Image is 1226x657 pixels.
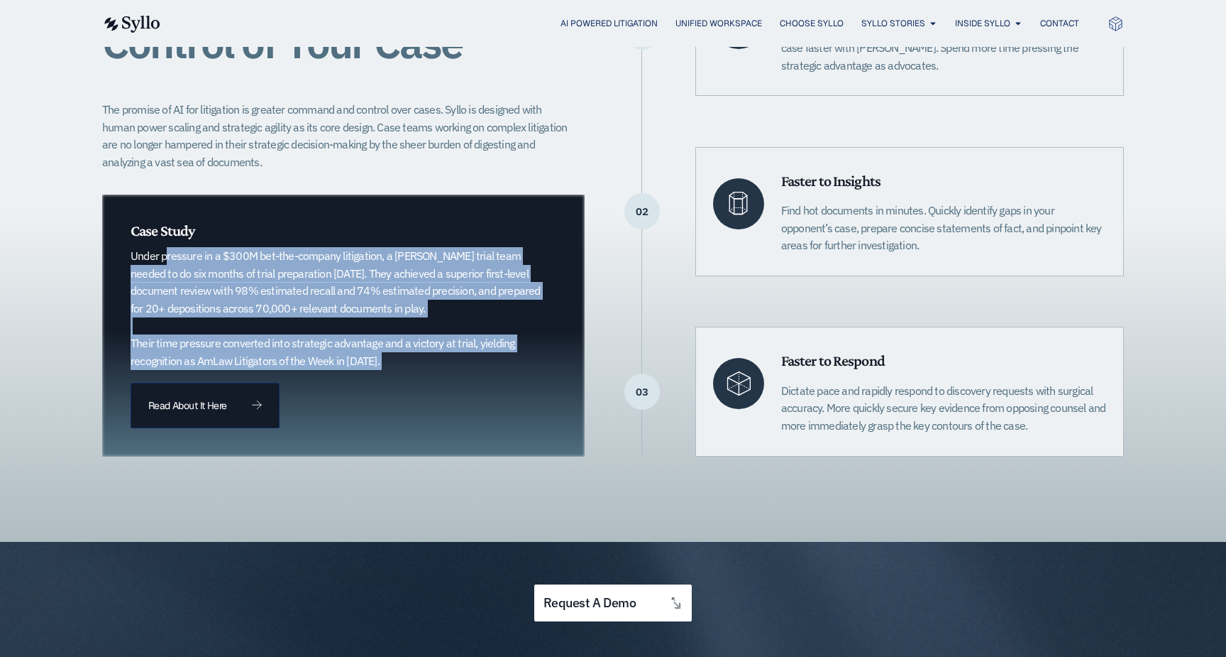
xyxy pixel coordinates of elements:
[781,21,1106,74] p: Organize, investigate, command the facts, and take control of your case faster with [PERSON_NAME]...
[624,211,660,212] p: 02
[781,172,880,190] span: Faster to Insights
[560,17,658,30] a: AI Powered Litigation
[1040,17,1079,30] a: Contact
[131,222,194,239] span: Case Study
[624,391,660,393] p: 03
[189,17,1079,31] nav: Menu
[131,383,280,428] a: Read About It Here
[102,101,576,171] p: The promise of AI for litigation is greater command and control over cases. Syllo is designed wit...
[781,352,885,369] span: Faster to Respond
[148,401,226,411] span: Read About It Here
[189,17,1079,31] div: Menu Toggle
[781,382,1106,435] p: Dictate pace and rapidly respond to discovery requests with surgical accuracy. More quickly secur...
[861,17,925,30] a: Syllo Stories
[955,17,1010,30] a: Inside Syllo
[780,17,844,30] a: Choose Syllo
[781,202,1106,254] p: Find hot documents in minutes. Quickly identify gaps in your opponent’s case, prepare concise sta...
[675,17,762,30] a: Unified Workspace
[102,16,160,33] img: syllo
[534,585,692,622] a: request a demo
[543,597,636,610] span: request a demo
[131,247,541,369] p: Under pressure in a $300M bet-the-company litigation, a [PERSON_NAME] trial team needed to do six...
